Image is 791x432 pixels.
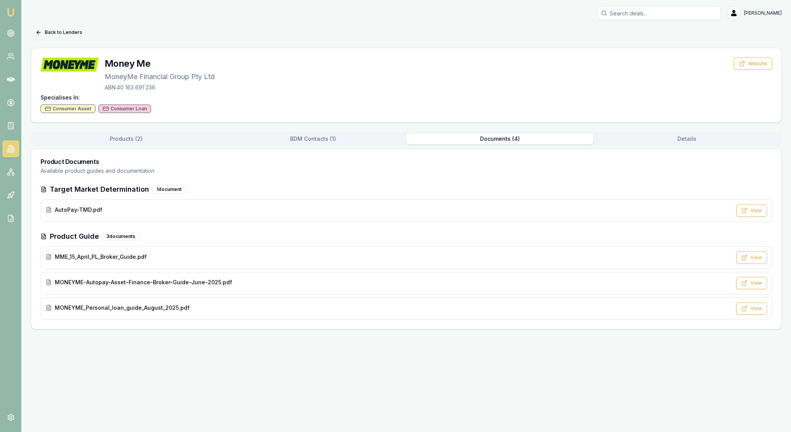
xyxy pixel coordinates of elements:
[50,231,99,242] h3: Product Guide
[55,278,232,286] span: MONEYME-Autopay-Asset-Finance-Broker-Guide-June-2025.pdf
[105,71,215,82] p: MoneyMe Financial Group Pty Ltd
[41,57,98,72] img: Money Me logo
[105,84,215,91] p: ABN: 40 163 691 236
[102,232,139,241] div: 3 document s
[31,26,87,39] button: Back to Lenders
[6,8,15,17] img: emu-icon-u.png
[152,185,186,194] div: 1 document
[593,133,780,144] button: Details
[406,133,593,144] button: Documents ( 4 )
[734,57,772,70] button: Website
[744,10,782,16] span: [PERSON_NAME]
[219,133,406,144] button: BDM Contacts ( 1 )
[597,6,721,20] input: Search deals
[41,159,772,165] h3: Product Documents
[41,105,95,113] div: Consumer Asset
[50,184,149,195] h3: Target Market Determination
[736,277,767,289] button: View
[55,304,190,312] span: MONEYME_Personal_loan_guide_August_2025.pdf
[41,167,772,175] p: Available product guides and documentation
[736,251,767,264] button: View
[736,204,767,217] button: View
[55,253,147,261] span: MME_15_April_PL_Broker_Guide.pdf
[105,57,215,70] h3: Money Me
[736,302,767,315] button: View
[41,94,772,101] h4: Specialises In:
[98,105,151,113] div: Consumer Loan
[55,206,102,214] span: AutoPay-TMD.pdf
[32,133,219,144] button: Products ( 2 )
